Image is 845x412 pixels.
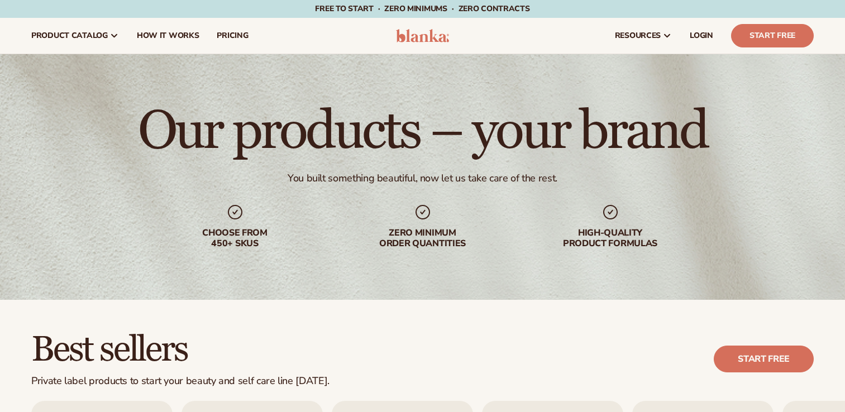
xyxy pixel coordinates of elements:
[137,31,199,40] span: How It Works
[396,29,449,42] img: logo
[351,228,494,249] div: Zero minimum order quantities
[164,228,307,249] div: Choose from 450+ Skus
[606,18,681,54] a: resources
[315,3,529,14] span: Free to start · ZERO minimums · ZERO contracts
[731,24,814,47] a: Start Free
[31,31,108,40] span: product catalog
[714,346,814,372] a: Start free
[22,18,128,54] a: product catalog
[615,31,661,40] span: resources
[138,105,707,159] h1: Our products – your brand
[681,18,722,54] a: LOGIN
[539,228,682,249] div: High-quality product formulas
[31,375,330,387] div: Private label products to start your beauty and self care line [DATE].
[690,31,713,40] span: LOGIN
[288,172,557,185] div: You built something beautiful, now let us take care of the rest.
[128,18,208,54] a: How It Works
[217,31,248,40] span: pricing
[208,18,257,54] a: pricing
[31,331,330,368] h2: Best sellers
